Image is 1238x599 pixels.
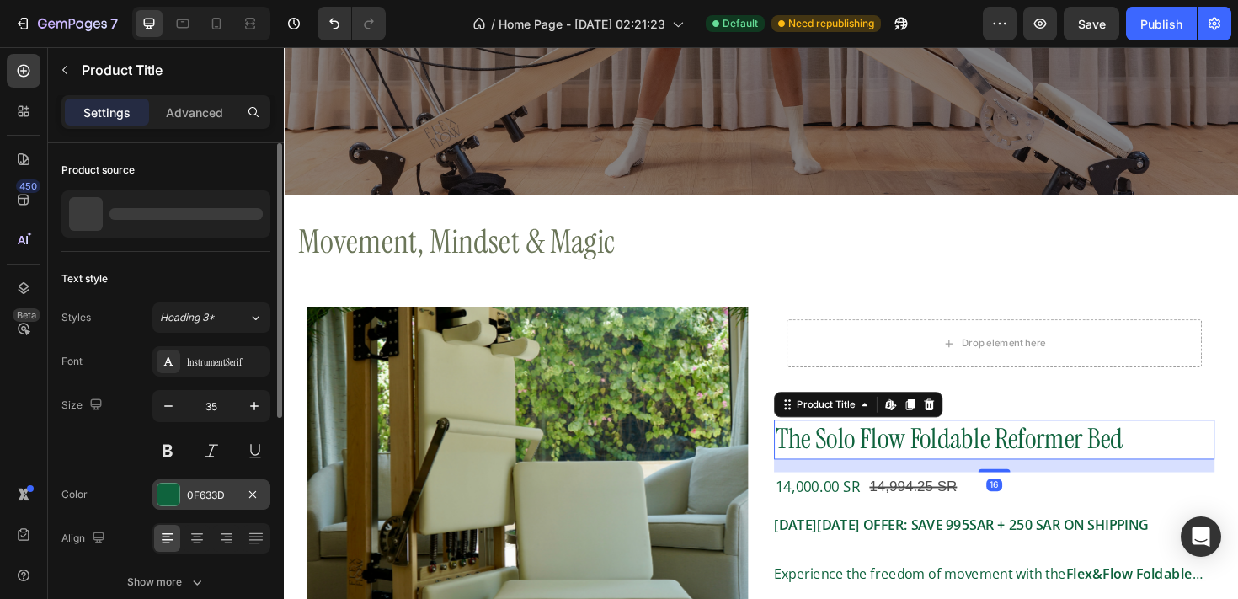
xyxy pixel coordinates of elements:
button: Publish [1126,7,1197,40]
div: Size [61,394,106,417]
div: 450 [16,179,40,193]
div: 0F633D [187,488,236,503]
div: Drop element here [718,307,807,320]
div: Text style [61,271,108,286]
div: Align [61,527,109,550]
h2: The Solo Flow Foldable Reformer Bed [519,394,985,436]
h2: Rich Text Editor. Editing area: main [13,182,997,230]
div: 16 [744,457,760,470]
div: Product source [61,163,135,178]
iframe: Design area [284,47,1238,599]
p: Product Title [82,60,264,80]
span: / [491,15,495,33]
button: Heading 3* [152,302,270,333]
div: Undo/Redo [318,7,386,40]
p: Advanced [166,104,223,121]
div: 14,000.00 SR [519,450,611,480]
span: Save [1078,17,1106,31]
div: Font [61,354,83,369]
p: 7 [110,13,118,34]
div: Beta [13,308,40,322]
p: Settings [83,104,131,121]
div: Publish [1140,15,1182,33]
button: Show more [61,567,270,597]
button: 7 [7,7,125,40]
div: Show more [127,574,205,591]
div: Product Title [540,371,608,386]
span: Home Page - [DATE] 02:21:23 [499,15,665,33]
span: Heading 3* [160,310,215,325]
span: Default [723,16,758,31]
button: Save [1064,7,1119,40]
div: Styles [61,310,91,325]
span: Need republishing [788,16,874,31]
p: Movement, Mindset & Magic [15,184,995,228]
div: 14,994.25 SR [618,450,714,480]
div: Open Intercom Messenger [1181,516,1221,557]
div: InstrumentSerif [187,355,266,370]
strong: [DATE][DATE] OFFER: SAVE 995 SAR + 250 SAR ON SHIPPING [519,496,915,516]
div: Color [61,487,88,502]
